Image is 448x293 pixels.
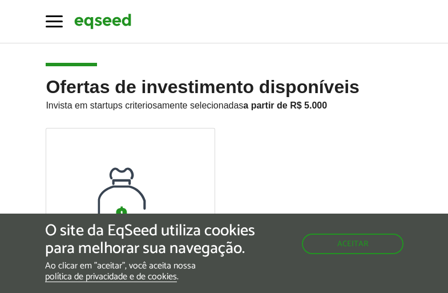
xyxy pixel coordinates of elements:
[46,77,402,128] h2: Ofertas de investimento disponíveis
[46,97,402,111] p: Invista em startups criteriosamente selecionadas
[45,222,260,258] h5: O site da EqSeed utiliza cookies para melhorar sua navegação.
[74,12,131,31] img: EqSeed
[45,272,177,282] a: política de privacidade e de cookies
[45,260,260,282] p: Ao clicar em "aceitar", você aceita nossa .
[243,101,327,110] strong: a partir de R$ 5.000
[302,234,403,254] button: Aceitar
